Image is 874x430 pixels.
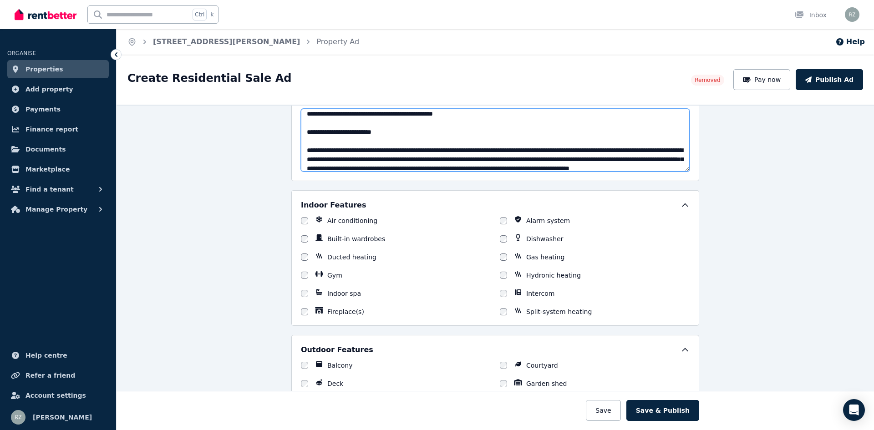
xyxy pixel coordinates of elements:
img: RentBetter [15,8,76,21]
a: Account settings [7,386,109,405]
label: Gas heating [526,253,564,262]
span: ORGANISE [7,50,36,56]
label: Air conditioning [327,216,377,225]
label: Deck [327,379,343,388]
button: Help [835,36,865,47]
nav: Breadcrumb [117,29,370,55]
img: Richard Zeng [845,7,859,22]
label: Built-in wardrobes [327,234,385,243]
label: Fireplace(s) [327,307,364,316]
button: Publish Ad [796,69,863,90]
span: Documents [25,144,66,155]
span: [PERSON_NAME] [33,412,92,423]
label: Courtyard [526,361,558,370]
span: Finance report [25,124,78,135]
label: Alarm system [526,216,570,225]
label: Indoor spa [327,289,361,298]
label: Garden shed [526,379,567,388]
a: Documents [7,140,109,158]
label: Intercom [526,289,554,298]
a: [STREET_ADDRESS][PERSON_NAME] [153,37,300,46]
span: Payments [25,104,61,115]
a: Payments [7,100,109,118]
span: Find a tenant [25,184,74,195]
button: Manage Property [7,200,109,218]
span: Account settings [25,390,86,401]
label: Gym [327,271,342,280]
a: Properties [7,60,109,78]
label: Dishwasher [526,234,563,243]
span: Add property [25,84,73,95]
label: Split-system heating [526,307,592,316]
label: Balcony [327,361,353,370]
button: Save & Publish [626,400,699,421]
span: Ctrl [193,9,207,20]
button: Pay now [733,69,791,90]
span: Properties [25,64,63,75]
span: Removed [695,76,720,84]
h5: Outdoor Features [301,344,373,355]
a: Marketplace [7,160,109,178]
span: Refer a friend [25,370,75,381]
a: Add property [7,80,109,98]
button: Find a tenant [7,180,109,198]
button: Save [586,400,620,421]
a: Refer a friend [7,366,109,384]
a: Property Ad [316,37,359,46]
h5: Indoor Features [301,200,366,211]
span: k [210,11,213,18]
a: Finance report [7,120,109,138]
div: Inbox [795,10,827,20]
label: Hydronic heating [526,271,581,280]
h1: Create Residential Sale Ad [127,71,291,86]
a: Help centre [7,346,109,364]
span: Marketplace [25,164,70,175]
span: Help centre [25,350,67,361]
label: Ducted heating [327,253,376,262]
img: Richard Zeng [11,410,25,425]
div: Open Intercom Messenger [843,399,865,421]
span: Manage Property [25,204,87,215]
